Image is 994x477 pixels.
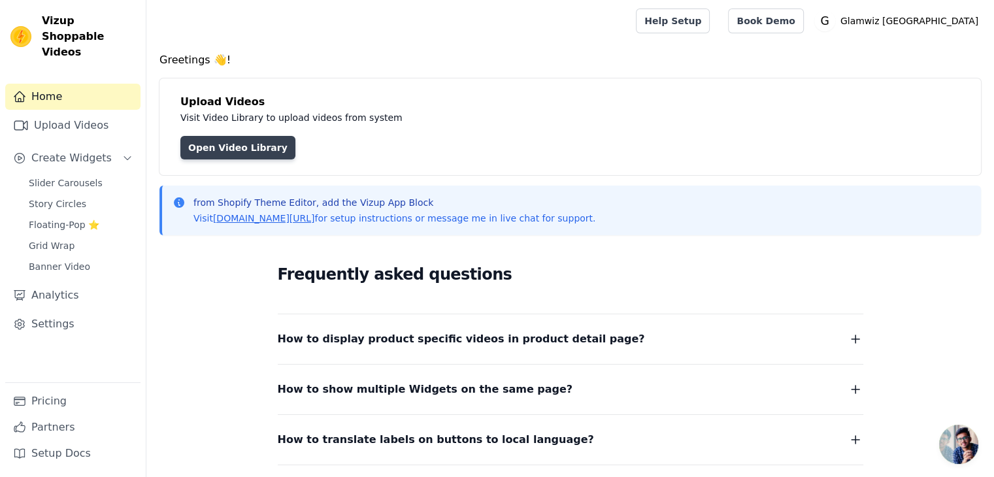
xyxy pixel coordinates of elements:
a: Floating-Pop ⭐ [21,216,141,234]
p: Visit Video Library to upload videos from system [180,110,766,125]
span: How to display product specific videos in product detail page? [278,330,645,348]
a: Open Video Library [180,136,295,159]
a: Help Setup [636,8,710,33]
a: Grid Wrap [21,237,141,255]
span: Banner Video [29,260,90,273]
a: Partners [5,414,141,440]
span: How to show multiple Widgets on the same page? [278,380,573,399]
img: Vizup [10,26,31,47]
h4: Greetings 👋! [159,52,981,68]
a: [DOMAIN_NAME][URL] [213,213,315,223]
button: How to show multiple Widgets on the same page? [278,380,863,399]
a: Upload Videos [5,112,141,139]
button: Create Widgets [5,145,141,171]
a: Pricing [5,388,141,414]
span: How to translate labels on buttons to local language? [278,431,594,449]
h2: Frequently asked questions [278,261,863,288]
button: How to translate labels on buttons to local language? [278,431,863,449]
button: How to display product specific videos in product detail page? [278,330,863,348]
a: Setup Docs [5,440,141,467]
p: from Shopify Theme Editor, add the Vizup App Block [193,196,595,209]
a: Book Demo [728,8,803,33]
a: Settings [5,311,141,337]
button: G Glamwiz [GEOGRAPHIC_DATA] [814,9,984,33]
text: G [820,14,829,27]
h4: Upload Videos [180,94,960,110]
span: Floating-Pop ⭐ [29,218,99,231]
p: Glamwiz [GEOGRAPHIC_DATA] [835,9,984,33]
span: Slider Carousels [29,176,103,189]
span: Vizup Shoppable Videos [42,13,135,60]
div: Open chat [939,425,978,464]
p: Visit for setup instructions or message me in live chat for support. [193,212,595,225]
span: Create Widgets [31,150,112,166]
a: Slider Carousels [21,174,141,192]
a: Home [5,84,141,110]
a: Analytics [5,282,141,308]
span: Story Circles [29,197,86,210]
span: Grid Wrap [29,239,75,252]
a: Banner Video [21,257,141,276]
a: Story Circles [21,195,141,213]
